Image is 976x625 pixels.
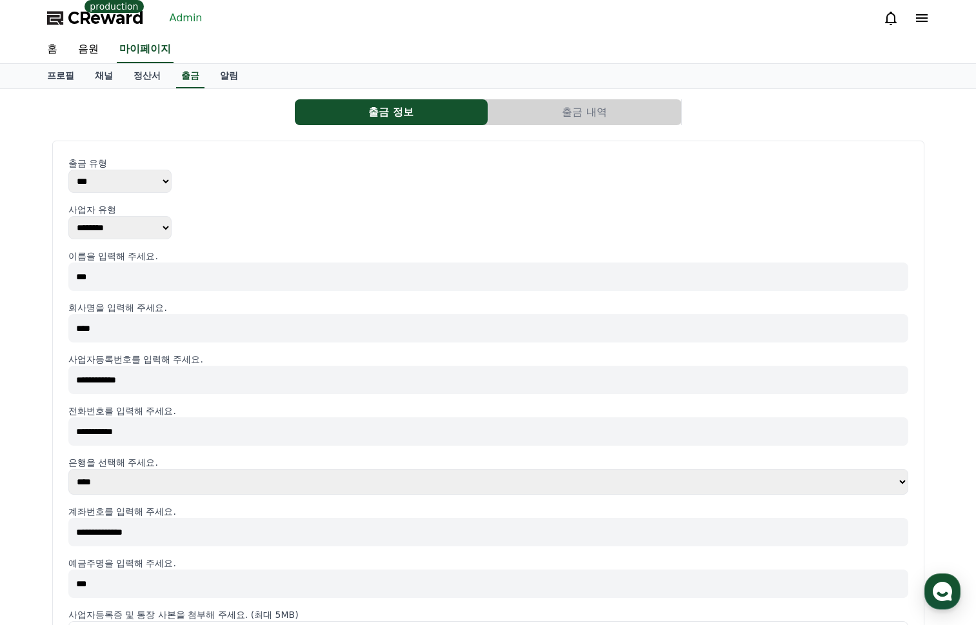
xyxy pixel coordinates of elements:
a: CReward [47,8,144,28]
a: 홈 [37,36,68,63]
p: 계좌번호를 입력해 주세요. [68,505,908,518]
p: 예금주명을 입력해 주세요. [68,557,908,570]
button: 출금 내역 [488,99,681,125]
a: 정산서 [123,64,171,88]
a: 출금 내역 [488,99,682,125]
a: 출금 정보 [295,99,488,125]
p: 이름을 입력해 주세요. [68,250,908,263]
p: 은행을 선택해 주세요. [68,456,908,469]
p: 출금 유형 [68,157,908,170]
span: CReward [68,8,144,28]
p: 회사명을 입력해 주세요. [68,301,908,314]
p: 사업자 유형 [68,203,908,216]
p: 사업자등록증 및 통장 사본을 첨부해 주세요. (최대 5MB) [68,608,908,621]
a: 출금 [176,64,204,88]
a: 알림 [210,64,248,88]
a: 프로필 [37,64,85,88]
a: 음원 [68,36,109,63]
a: Admin [164,8,208,28]
button: 출금 정보 [295,99,488,125]
p: 전화번호를 입력해 주세요. [68,404,908,417]
a: 채널 [85,64,123,88]
a: 마이페이지 [117,36,174,63]
p: 사업자등록번호를 입력해 주세요. [68,353,908,366]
